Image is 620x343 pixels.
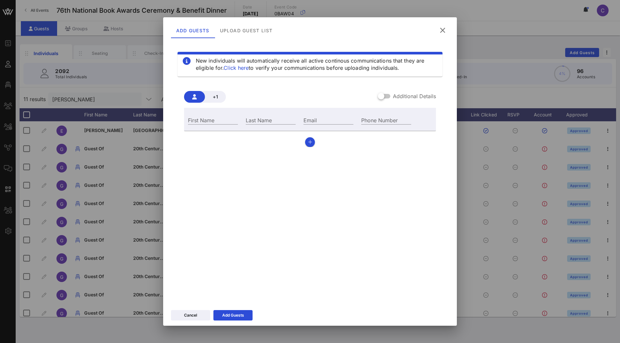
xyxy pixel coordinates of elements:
div: Upload Guest List [215,22,278,38]
button: +1 [205,91,226,103]
div: Cancel [184,312,197,319]
div: Add Guests [222,312,244,319]
div: New individuals will automatically receive all active continous communications that they are elig... [196,57,437,71]
label: Additional Details [393,93,436,99]
span: +1 [210,94,221,99]
button: Add Guests [213,310,253,321]
a: Click here [224,65,249,71]
div: Add Guests [171,22,215,38]
button: Cancel [171,310,210,321]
